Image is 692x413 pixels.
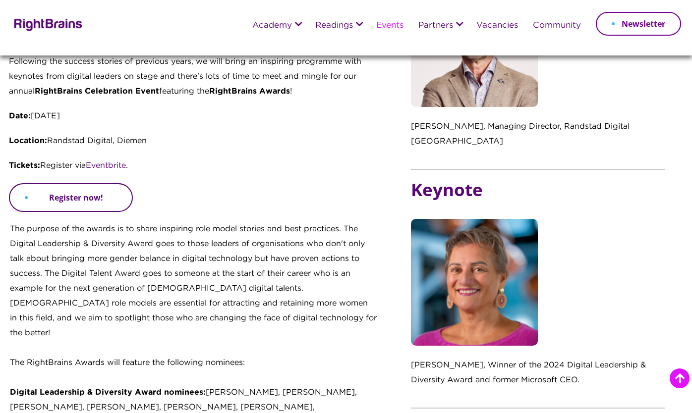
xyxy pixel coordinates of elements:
p: The RightBrains Awards will feature the following nominees: [10,356,377,385]
p: [PERSON_NAME], Managing Director, Randstad Digital [GEOGRAPHIC_DATA] [411,119,665,159]
a: Eventbrite [86,162,126,169]
h5: Keynote [411,180,665,219]
a: Partners [418,21,453,30]
span: Randstad Digital, Diemen [9,137,147,145]
a: Register now! [9,183,133,212]
p: The purpose of the awards is to share inspiring role model stories and best practices. The Digita... [10,222,377,356]
p: [PERSON_NAME], Winner of the 2024 Digital Leadership & Diversity Award and former Microsoft CEO. [411,358,665,398]
strong: Digital Leadership & Diversity Award nominees: [10,389,206,396]
strong: Date: [9,112,31,120]
span: Following the success stories of previous years, we will bring an inspiring programme with keynot... [9,58,361,95]
strong: RightBrains Awards [209,88,290,95]
a: Academy [252,21,292,30]
a: Community [533,21,581,30]
a: Newsletter [596,12,681,36]
img: Rightbrains [11,17,83,31]
a: Vacancies [476,21,518,30]
strong: Celebration Event [85,88,159,95]
p: Register via . [9,158,378,183]
strong: Location: [9,137,47,145]
strong: RightBrains [35,88,82,95]
strong: Tickets: [9,162,40,169]
a: Events [376,21,404,30]
span: [DATE] [9,112,60,120]
a: Readings [315,21,353,30]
